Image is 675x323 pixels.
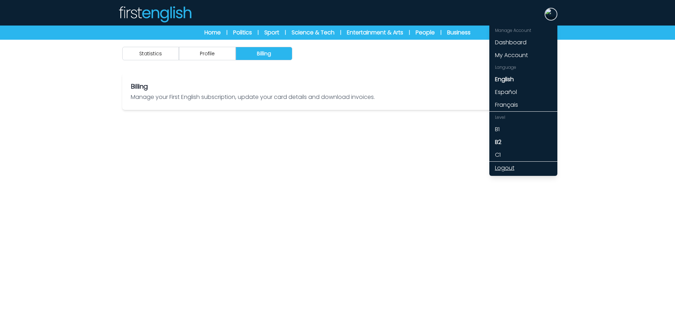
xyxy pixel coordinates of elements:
div: Manage Account [489,25,557,36]
div: Language [489,62,557,73]
a: B1 [489,123,557,136]
a: My Account [489,49,557,62]
span: | [285,29,286,36]
button: Profile [179,47,236,60]
a: Español [489,86,557,99]
span: | [440,29,441,36]
a: Entertainment & Arts [347,28,403,37]
a: Français [489,99,557,111]
a: Logout [489,162,557,174]
h3: Billing [131,82,545,91]
img: Logo [118,6,192,23]
p: Manage your First English subscription, update your card details and download invoices. [131,93,545,101]
a: English [489,73,557,86]
a: Politics [233,28,252,37]
span: | [258,29,259,36]
div: Level [489,112,557,123]
span: | [409,29,410,36]
span: | [226,29,227,36]
span: | [340,29,341,36]
a: B2 [489,136,557,149]
a: Science & Tech [292,28,334,37]
a: C1 [489,149,557,161]
a: Dashboard [489,36,557,49]
a: Home [204,28,221,37]
button: Statistics [122,47,179,60]
button: Billing [236,47,292,60]
img: Neil Storey [545,9,557,20]
a: People [416,28,435,37]
a: Business [447,28,471,37]
a: Sport [264,28,279,37]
